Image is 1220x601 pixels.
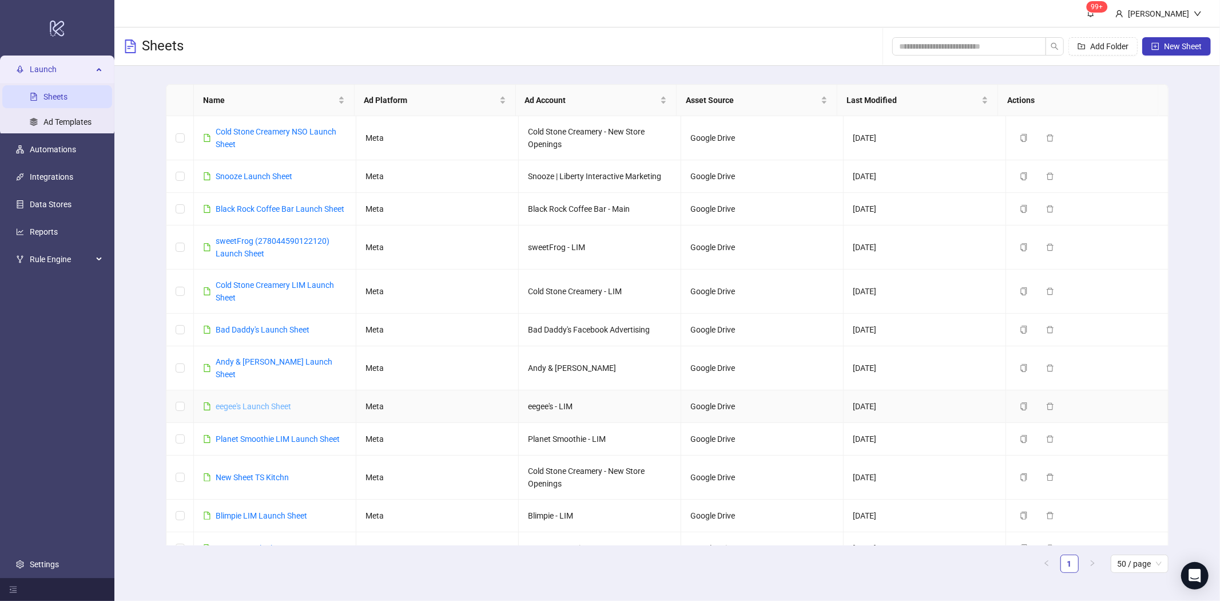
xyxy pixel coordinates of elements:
td: Google Drive [681,270,844,314]
td: [DATE] [844,270,1006,314]
li: Next Page [1083,555,1102,573]
td: Meta [356,226,519,270]
td: Meta [356,532,519,565]
a: 1 [1061,555,1078,572]
sup: 141 [1087,1,1108,13]
span: down [1194,10,1202,18]
span: Last Modified [847,94,979,106]
td: [DATE] [844,193,1006,226]
span: file [203,205,211,213]
span: Name [203,94,336,106]
td: Apex Automotive [519,532,681,565]
td: [DATE] [844,500,1006,532]
span: plus-square [1151,42,1159,50]
td: [DATE] [844,532,1006,565]
span: rocket [16,65,24,73]
td: [DATE] [844,346,1006,390]
button: New Sheet [1142,37,1211,56]
span: file [203,544,211,552]
span: fork [16,255,24,263]
span: delete [1046,243,1054,251]
td: Meta [356,423,519,456]
th: Asset Source [677,85,837,116]
td: Google Drive [681,314,844,346]
li: Previous Page [1038,555,1056,573]
span: file [203,326,211,334]
td: Meta [356,390,519,423]
td: Meta [356,116,519,160]
a: Bad Daddy's Launch Sheet [216,325,309,334]
td: Google Drive [681,346,844,390]
span: copy [1020,205,1028,213]
span: Add Folder [1090,42,1128,51]
span: file [203,473,211,481]
td: Google Drive [681,116,844,160]
a: Cold Stone Creamery NSO Launch Sheet [216,127,336,149]
span: file-text [124,39,137,53]
span: copy [1020,287,1028,295]
a: Planet Smoothie LIM Launch Sheet [216,434,340,444]
span: delete [1046,326,1054,334]
td: [DATE] [844,314,1006,346]
td: [DATE] [844,226,1006,270]
td: [DATE] [844,160,1006,193]
button: right [1083,555,1102,573]
td: Meta [356,500,519,532]
span: Rule Engine [30,248,93,271]
span: file [203,172,211,180]
span: copy [1020,134,1028,142]
td: Black Rock Coffee Bar - Main [519,193,681,226]
span: delete [1046,364,1054,372]
span: search [1051,42,1059,50]
td: Google Drive [681,226,844,270]
h3: Sheets [142,37,184,56]
a: Blimpie LIM Launch Sheet [216,511,307,520]
span: delete [1046,473,1054,481]
td: [DATE] [844,456,1006,500]
a: Settings [30,560,59,569]
button: Add Folder [1068,37,1138,56]
td: Snooze | Liberty Interactive Marketing [519,160,681,193]
div: Page Size [1111,555,1169,573]
div: [PERSON_NAME] [1123,7,1194,20]
td: Google Drive [681,532,844,565]
a: Ad Templates [43,117,92,126]
span: Asset Source [686,94,818,106]
span: 50 / page [1118,555,1162,572]
td: Google Drive [681,160,844,193]
span: New Sheet [1164,42,1202,51]
span: copy [1020,435,1028,443]
span: copy [1020,326,1028,334]
a: APEX Launch Sheet [216,544,286,553]
span: copy [1020,402,1028,410]
span: Ad Platform [364,94,496,106]
span: file [203,435,211,443]
span: file [203,243,211,251]
td: Meta [356,270,519,314]
th: Ad Account [516,85,677,116]
a: Integrations [30,172,73,181]
a: Sheets [43,92,67,101]
span: delete [1046,205,1054,213]
td: Cold Stone Creamery - LIM [519,270,681,314]
a: sweetFrog (278044590122120) Launch Sheet [216,236,329,258]
th: Name [194,85,355,116]
span: file [203,287,211,295]
span: user [1115,10,1123,18]
a: Snooze Launch Sheet [216,172,292,181]
td: Cold Stone Creamery - New Store Openings [519,116,681,160]
th: Actions [998,85,1159,116]
td: Planet Smoothie - LIM [519,423,681,456]
a: Data Stores [30,200,71,209]
span: file [203,364,211,372]
span: delete [1046,402,1054,410]
span: delete [1046,172,1054,180]
span: file [203,134,211,142]
span: delete [1046,512,1054,520]
span: delete [1046,435,1054,443]
td: [DATE] [844,116,1006,160]
td: Google Drive [681,500,844,532]
span: left [1043,560,1050,567]
td: Cold Stone Creamery - New Store Openings [519,456,681,500]
td: Andy & [PERSON_NAME] [519,346,681,390]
